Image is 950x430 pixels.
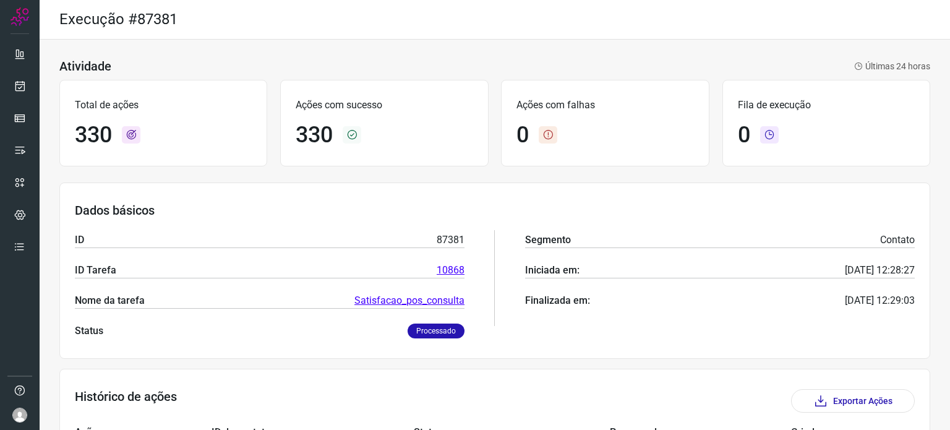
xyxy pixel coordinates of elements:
img: Logo [11,7,29,26]
p: Nome da tarefa [75,293,145,308]
p: Iniciada em: [525,263,580,278]
p: 87381 [437,233,464,247]
h2: Execução #87381 [59,11,178,28]
h1: 0 [516,122,529,148]
h1: 330 [75,122,112,148]
h3: Histórico de ações [75,389,177,413]
a: Satisfacao_pos_consulta [354,293,464,308]
p: [DATE] 12:29:03 [845,293,915,308]
p: Total de ações [75,98,252,113]
p: Status [75,324,103,338]
p: [DATE] 12:28:27 [845,263,915,278]
p: ID Tarefa [75,263,116,278]
p: Processado [408,324,464,338]
p: Contato [880,233,915,247]
p: Últimas 24 horas [854,60,930,73]
h3: Atividade [59,59,111,74]
p: Finalizada em: [525,293,590,308]
button: Exportar Ações [791,389,915,413]
p: Ações com sucesso [296,98,473,113]
p: ID [75,233,84,247]
p: Fila de execução [738,98,915,113]
p: Ações com falhas [516,98,693,113]
a: 10868 [437,263,464,278]
h3: Dados básicos [75,203,915,218]
img: avatar-user-boy.jpg [12,408,27,423]
p: Segmento [525,233,571,247]
h1: 330 [296,122,333,148]
h1: 0 [738,122,750,148]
